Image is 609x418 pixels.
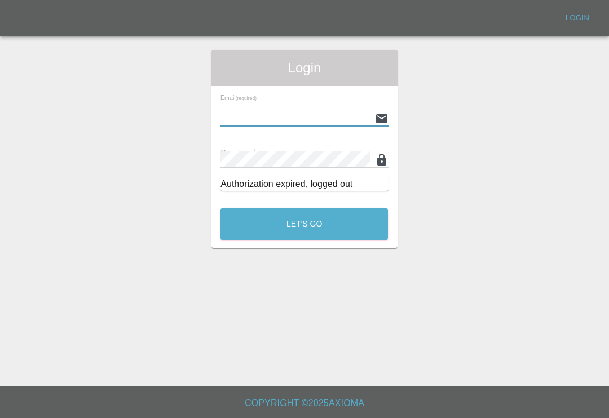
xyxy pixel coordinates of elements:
small: (required) [236,96,257,101]
h6: Copyright © 2025 Axioma [9,395,600,411]
a: Login [559,10,595,27]
small: (required) [256,150,284,156]
span: Password [220,148,284,157]
span: Login [220,59,388,77]
button: Let's Go [220,208,388,240]
div: Authorization expired, logged out [220,177,388,191]
span: Email [220,94,257,101]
